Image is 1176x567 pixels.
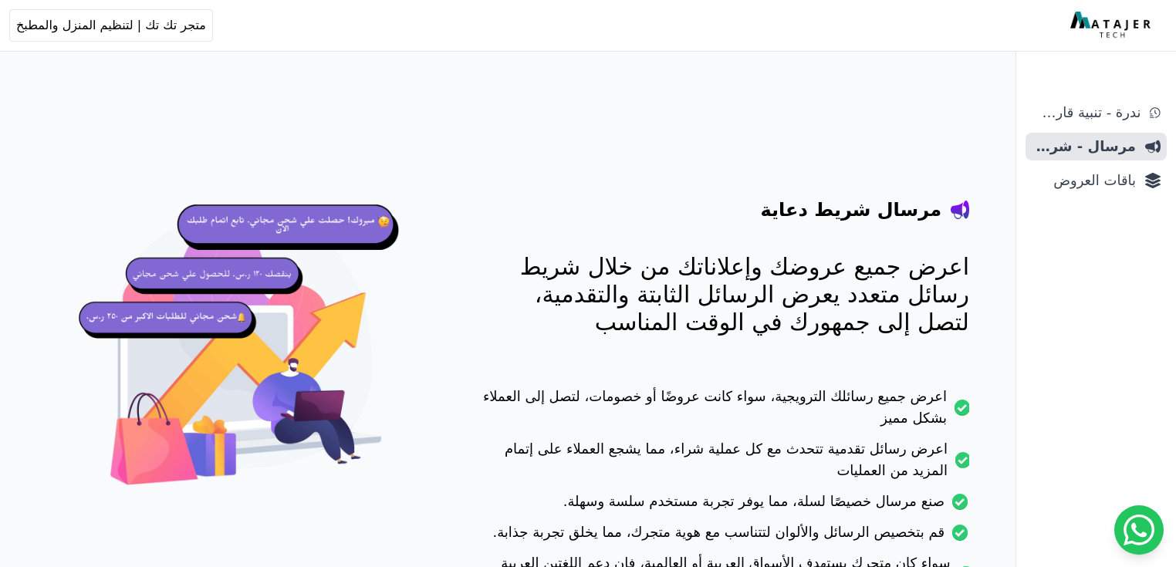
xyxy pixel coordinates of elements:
li: قم بتخصيص الرسائل والألوان لتتناسب مع هوية متجرك، مما يخلق تجربة جذابة. [480,521,969,552]
img: hero [74,185,418,529]
span: ندرة - تنبية قارب علي النفاذ [1032,102,1141,123]
p: اعرض جميع عروضك وإعلاناتك من خلال شريط رسائل متعدد يعرض الرسائل الثابتة والتقدمية، لتصل إلى جمهور... [480,253,969,336]
button: متجر تك تك | لتنظيم المنزل والمطبخ [9,9,213,42]
span: باقات العروض [1032,170,1136,191]
h4: مرسال شريط دعاية [761,197,941,222]
img: MatajerTech Logo [1070,12,1154,39]
span: مرسال - شريط دعاية [1032,136,1136,157]
li: اعرض جميع رسائلك الترويجية، سواء كانت عروضًا أو خصومات، لتصل إلى العملاء بشكل مميز [480,386,969,438]
li: صنع مرسال خصيصًا لسلة، مما يوفر تجربة مستخدم سلسة وسهلة. [480,491,969,521]
li: اعرض رسائل تقدمية تتحدث مع كل عملية شراء، مما يشجع العملاء على إتمام المزيد من العمليات [480,438,969,491]
span: متجر تك تك | لتنظيم المنزل والمطبخ [16,16,206,35]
